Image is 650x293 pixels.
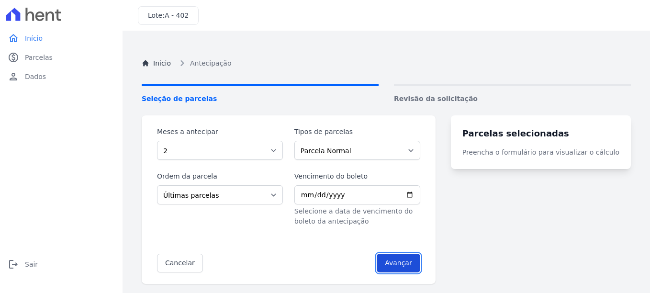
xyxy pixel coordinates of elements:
[25,259,38,269] span: Sair
[4,255,119,274] a: logoutSair
[394,94,631,104] span: Revisão da solicitação
[142,58,171,68] a: Inicio
[142,84,631,104] nav: Progress
[8,259,19,270] i: logout
[4,29,119,48] a: homeInício
[294,127,420,137] label: Tipos de parcelas
[157,127,283,137] label: Meses a antecipar
[190,58,231,68] span: Antecipação
[8,52,19,63] i: paid
[462,127,619,140] h3: Parcelas selecionadas
[142,94,379,104] span: Seleção de parcelas
[148,11,189,21] h3: Lote:
[25,53,53,62] span: Parcelas
[294,206,420,226] p: Selecione a data de vencimento do boleto da antecipação
[157,254,203,272] a: Cancelar
[377,254,420,272] input: Avançar
[165,11,189,19] span: A - 402
[294,171,420,181] label: Vencimento do boleto
[8,33,19,44] i: home
[142,57,631,69] nav: Breadcrumb
[4,67,119,86] a: personDados
[157,171,283,181] label: Ordem da parcela
[25,72,46,81] span: Dados
[8,71,19,82] i: person
[4,48,119,67] a: paidParcelas
[462,147,619,158] p: Preencha o formulário para visualizar o cálculo
[25,34,43,43] span: Início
